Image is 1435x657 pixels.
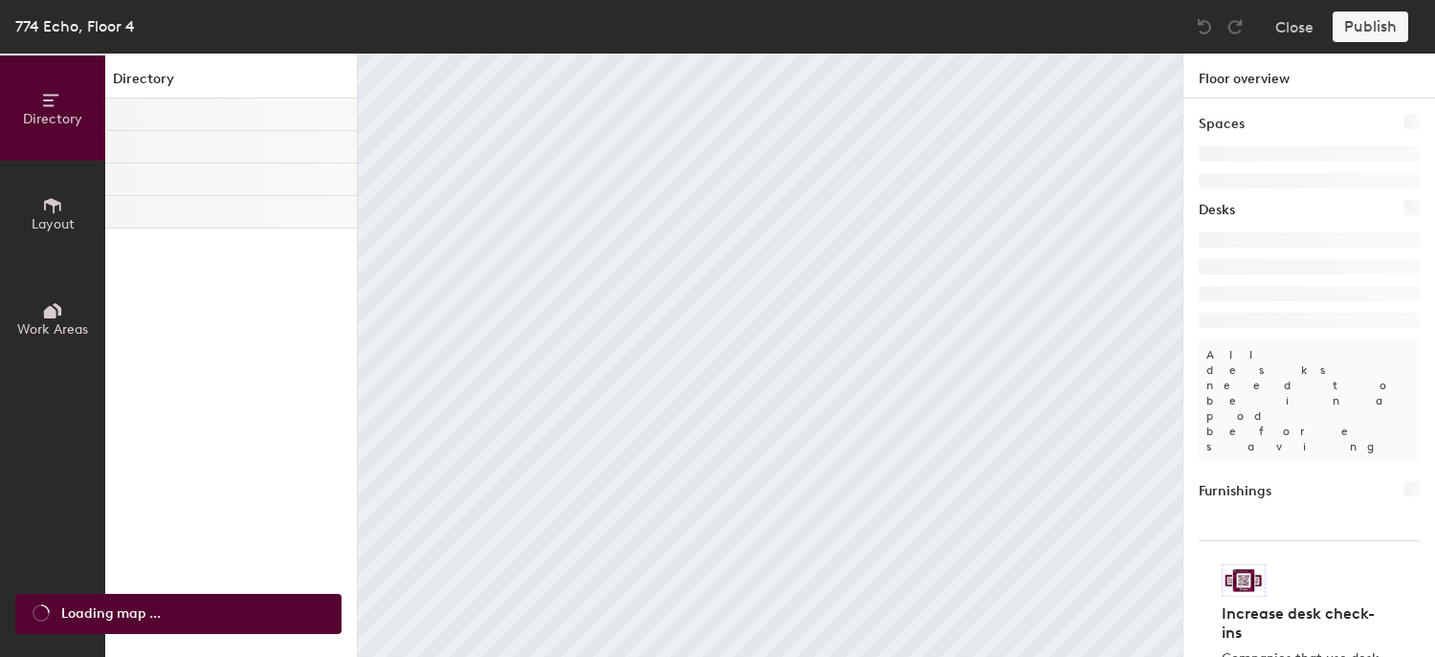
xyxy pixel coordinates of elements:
img: Undo [1195,17,1214,36]
span: Loading map ... [61,603,161,624]
img: Redo [1225,17,1245,36]
span: Layout [32,216,75,232]
h1: Floor overview [1183,54,1435,99]
span: Work Areas [17,321,88,338]
h1: Directory [105,69,357,99]
h1: Furnishings [1199,481,1271,502]
img: Sticker logo [1222,564,1266,597]
div: 774 Echo, Floor 4 [15,14,135,38]
canvas: Map [358,54,1182,657]
h1: Desks [1199,200,1235,221]
button: Close [1275,11,1314,42]
h1: Spaces [1199,114,1245,135]
p: All desks need to be in a pod before saving [1199,339,1420,462]
span: Directory [23,111,82,127]
h4: Increase desk check-ins [1222,604,1385,643]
